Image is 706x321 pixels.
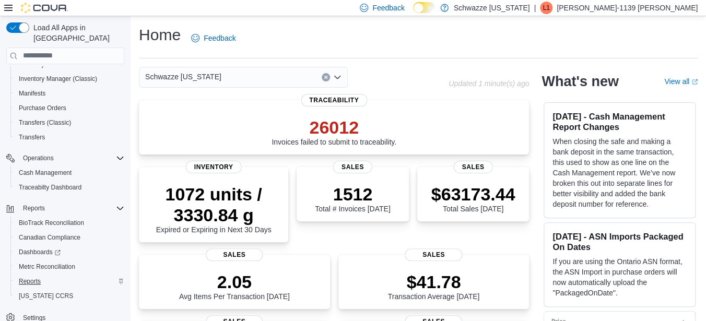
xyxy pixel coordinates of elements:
a: Dashboards [10,245,128,259]
h1: Home [139,25,181,45]
span: BioTrack Reconciliation [15,217,124,229]
a: Feedback [187,28,240,49]
a: Transfers (Classic) [15,116,75,129]
span: Reports [15,275,124,288]
button: Operations [2,151,128,165]
span: Reports [23,204,45,212]
span: Manifests [15,87,124,100]
span: Reports [19,277,41,286]
p: Updated 1 minute(s) ago [449,79,529,88]
span: Reports [19,202,124,215]
p: 1072 units / 3330.84 g [147,184,280,225]
button: Open list of options [333,73,342,81]
p: Schwazze [US_STATE] [454,2,530,14]
img: Cova [21,3,68,13]
a: Manifests [15,87,50,100]
button: Reports [19,202,49,215]
span: Inventory Manager (Classic) [15,73,124,85]
span: Operations [19,152,124,164]
a: Inventory Manager (Classic) [15,73,101,85]
div: Total Sales [DATE] [431,184,515,213]
p: 26012 [272,117,396,138]
button: BioTrack Reconciliation [10,216,128,230]
span: Transfers [15,131,124,144]
div: Avg Items Per Transaction [DATE] [179,271,290,301]
a: View allExternal link [664,77,698,86]
p: $63173.44 [431,184,515,205]
button: Metrc Reconciliation [10,259,128,274]
span: Traceabilty Dashboard [19,183,81,192]
button: Inventory Manager (Classic) [10,72,128,86]
p: If you are using the Ontario ASN format, the ASN Import in purchase orders will now automatically... [552,256,687,298]
span: Inventory [186,161,242,173]
a: Reports [15,275,45,288]
span: Dark Mode [413,13,414,14]
span: BioTrack Reconciliation [19,219,84,227]
a: Canadian Compliance [15,231,85,244]
span: Schwazze [US_STATE] [145,70,221,83]
button: Operations [19,152,58,164]
span: Feedback [204,33,236,43]
p: | [534,2,536,14]
input: Dark Mode [413,2,435,13]
span: Canadian Compliance [15,231,124,244]
svg: External link [691,79,698,85]
span: Transfers (Classic) [15,116,124,129]
span: [US_STATE] CCRS [19,292,73,300]
button: Purchase Orders [10,101,128,115]
button: Transfers [10,130,128,145]
span: Sales [333,161,372,173]
div: Loretta-1139 Chavez [540,2,552,14]
span: Feedback [372,3,404,13]
div: Transaction Average [DATE] [388,271,480,301]
button: Cash Management [10,165,128,180]
span: Sales [206,248,263,261]
button: Canadian Compliance [10,230,128,245]
span: Metrc Reconciliation [19,263,75,271]
div: Invoices failed to submit to traceability. [272,117,396,146]
span: Load All Apps in [GEOGRAPHIC_DATA] [29,22,124,43]
a: Cash Management [15,167,76,179]
span: Transfers [19,133,45,141]
span: Purchase Orders [19,104,66,112]
span: Canadian Compliance [19,233,80,242]
a: Traceabilty Dashboard [15,181,86,194]
span: Cash Management [15,167,124,179]
span: L1 [543,2,549,14]
p: [PERSON_NAME]-1139 [PERSON_NAME] [557,2,698,14]
p: When closing the safe and making a bank deposit in the same transaction, this used to show as one... [552,136,687,209]
div: Total # Invoices [DATE] [315,184,390,213]
div: Expired or Expiring in Next 30 Days [147,184,280,234]
a: Purchase Orders [15,102,70,114]
button: Transfers (Classic) [10,115,128,130]
a: [US_STATE] CCRS [15,290,77,302]
span: Transfers (Classic) [19,118,71,127]
span: Dashboards [15,246,124,258]
h3: [DATE] - Cash Management Report Changes [552,111,687,132]
button: Reports [10,274,128,289]
span: Cash Management [19,169,72,177]
span: Traceability [301,94,367,106]
span: Washington CCRS [15,290,124,302]
button: Manifests [10,86,128,101]
span: Purchase Orders [15,102,124,114]
a: Transfers [15,131,49,144]
span: Traceabilty Dashboard [15,181,124,194]
a: Dashboards [15,246,65,258]
span: Operations [23,154,54,162]
p: 2.05 [179,271,290,292]
span: Dashboards [19,248,61,256]
a: BioTrack Reconciliation [15,217,88,229]
p: 1512 [315,184,390,205]
span: Metrc Reconciliation [15,260,124,273]
h2: What's new [542,73,618,90]
button: [US_STATE] CCRS [10,289,128,303]
span: Sales [453,161,492,173]
button: Traceabilty Dashboard [10,180,128,195]
button: Clear input [322,73,330,81]
p: $41.78 [388,271,480,292]
span: Manifests [19,89,45,98]
span: Sales [405,248,463,261]
span: Inventory Manager (Classic) [19,75,97,83]
h3: [DATE] - ASN Imports Packaged On Dates [552,231,687,252]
